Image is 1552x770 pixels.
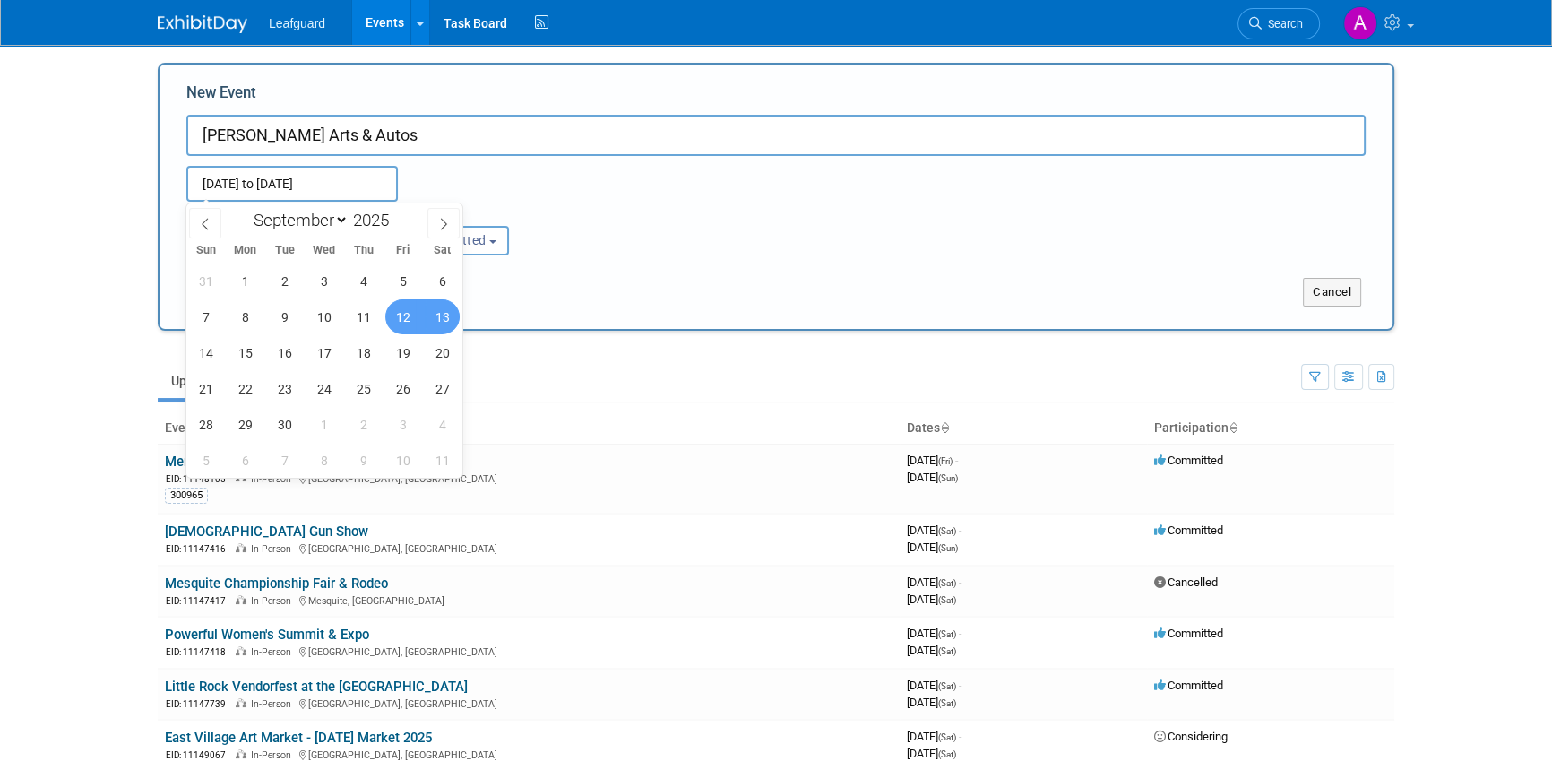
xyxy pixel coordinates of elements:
[306,299,341,334] span: September 10, 2025
[166,544,233,554] span: EID: 11147416
[959,627,961,640] span: -
[384,245,423,256] span: Fri
[166,647,233,657] span: EID: 11147418
[907,627,961,640] span: [DATE]
[267,407,302,442] span: September 30, 2025
[236,698,246,707] img: In-Person Event
[346,407,381,442] span: October 2, 2025
[1237,8,1320,39] a: Search
[186,245,226,256] span: Sun
[385,335,420,370] span: September 19, 2025
[955,454,958,467] span: -
[385,264,420,298] span: September 5, 2025
[267,299,302,334] span: September 9, 2025
[306,407,341,442] span: October 1, 2025
[165,541,892,556] div: [GEOGRAPHIC_DATA], [GEOGRAPHIC_DATA]
[1154,627,1223,640] span: Committed
[1229,420,1237,435] a: Sort by Participation Type
[938,629,956,639] span: (Sat)
[423,245,462,256] span: Sat
[938,595,956,605] span: (Sat)
[1154,454,1223,467] span: Committed
[165,730,432,746] a: East Village Art Market - [DATE] Market 2025
[165,679,468,695] a: Little Rock Vendorfest at the [GEOGRAPHIC_DATA]
[188,371,223,406] span: September 21, 2025
[188,443,223,478] span: October 5, 2025
[938,578,956,588] span: (Sat)
[251,749,297,761] span: In-Person
[425,335,460,370] span: September 20, 2025
[385,299,420,334] span: September 12, 2025
[236,595,246,604] img: In-Person Event
[236,543,246,552] img: In-Person Event
[251,473,297,485] span: In-Person
[425,443,460,478] span: October 11, 2025
[166,750,233,760] span: EID: 11149067
[1154,679,1223,692] span: Committed
[165,523,368,540] a: [DEMOGRAPHIC_DATA] Gun Show
[186,202,360,225] div: Attendance / Format:
[251,646,297,658] span: In-Person
[158,364,263,398] a: Upcoming46
[165,575,388,592] a: Mesquite Championship Fair & Rodeo
[900,413,1147,444] th: Dates
[188,407,223,442] span: September 28, 2025
[251,698,297,710] span: In-Person
[165,454,462,470] a: Memphis Wolfchase [GEOGRAPHIC_DATA] [DATE]
[188,299,223,334] span: September 7, 2025
[940,420,949,435] a: Sort by Start Date
[226,245,265,256] span: Mon
[907,541,958,554] span: [DATE]
[165,747,892,762] div: [GEOGRAPHIC_DATA], [GEOGRAPHIC_DATA]
[306,443,341,478] span: October 8, 2025
[959,523,961,537] span: -
[425,264,460,298] span: September 6, 2025
[236,749,246,758] img: In-Person Event
[907,575,961,589] span: [DATE]
[165,471,892,486] div: [GEOGRAPHIC_DATA], [GEOGRAPHIC_DATA]
[246,209,349,231] select: Month
[166,699,233,709] span: EID: 11147739
[1147,413,1394,444] th: Participation
[346,335,381,370] span: September 18, 2025
[306,264,341,298] span: September 3, 2025
[907,644,956,657] span: [DATE]
[959,679,961,692] span: -
[907,454,958,467] span: [DATE]
[228,335,263,370] span: September 15, 2025
[158,15,247,33] img: ExhibitDay
[165,488,208,504] div: 300965
[1343,6,1377,40] img: Arlene Duncan
[959,730,961,743] span: -
[385,443,420,478] span: October 10, 2025
[165,696,892,711] div: [GEOGRAPHIC_DATA], [GEOGRAPHIC_DATA]
[344,245,384,256] span: Thu
[267,443,302,478] span: October 7, 2025
[959,575,961,589] span: -
[907,471,958,484] span: [DATE]
[228,264,263,298] span: September 1, 2025
[165,644,892,659] div: [GEOGRAPHIC_DATA], [GEOGRAPHIC_DATA]
[305,245,344,256] span: Wed
[385,371,420,406] span: September 26, 2025
[385,407,420,442] span: October 3, 2025
[346,371,381,406] span: September 25, 2025
[188,335,223,370] span: September 14, 2025
[938,646,956,656] span: (Sat)
[1154,730,1228,743] span: Considering
[236,646,246,655] img: In-Person Event
[346,443,381,478] span: October 9, 2025
[938,732,956,742] span: (Sat)
[938,698,956,708] span: (Sat)
[165,593,892,608] div: Mesquite, [GEOGRAPHIC_DATA]
[166,474,233,484] span: EID: 11148105
[425,407,460,442] span: October 4, 2025
[907,696,956,709] span: [DATE]
[267,335,302,370] span: September 16, 2025
[425,299,460,334] span: September 13, 2025
[1154,523,1223,537] span: Committed
[267,264,302,298] span: September 2, 2025
[158,413,900,444] th: Event
[267,371,302,406] span: September 23, 2025
[188,264,223,298] span: August 31, 2025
